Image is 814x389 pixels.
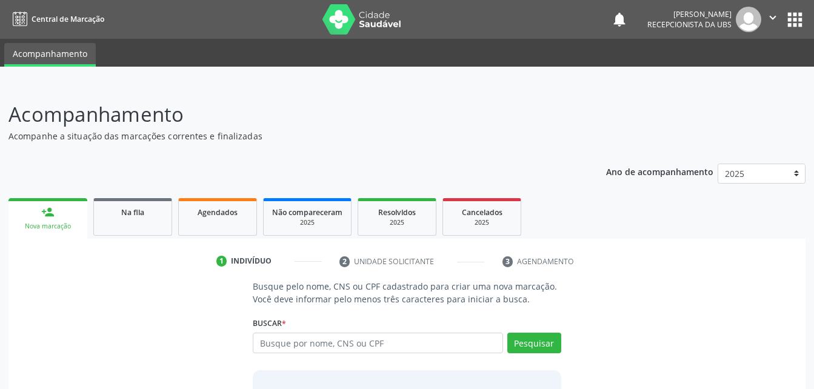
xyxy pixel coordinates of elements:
div: Indivíduo [231,256,272,267]
img: img [736,7,761,32]
div: 2025 [272,218,342,227]
span: Não compareceram [272,207,342,218]
span: Na fila [121,207,144,218]
span: Cancelados [462,207,502,218]
button:  [761,7,784,32]
span: Recepcionista da UBS [647,19,732,30]
p: Ano de acompanhamento [606,164,713,179]
label: Buscar [253,314,286,333]
div: [PERSON_NAME] [647,9,732,19]
span: Agendados [198,207,238,218]
p: Acompanhe a situação das marcações correntes e finalizadas [8,130,567,142]
a: Central de Marcação [8,9,104,29]
p: Acompanhamento [8,99,567,130]
span: Resolvidos [378,207,416,218]
div: person_add [41,205,55,219]
div: Nova marcação [17,222,79,231]
button: apps [784,9,806,30]
button: Pesquisar [507,333,561,353]
i:  [766,11,779,24]
span: Central de Marcação [32,14,104,24]
button: notifications [611,11,628,28]
a: Acompanhamento [4,43,96,67]
div: 2025 [367,218,427,227]
div: 1 [216,256,227,267]
div: 2025 [452,218,512,227]
input: Busque por nome, CNS ou CPF [253,333,502,353]
p: Busque pelo nome, CNS ou CPF cadastrado para criar uma nova marcação. Você deve informar pelo men... [253,280,561,305]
